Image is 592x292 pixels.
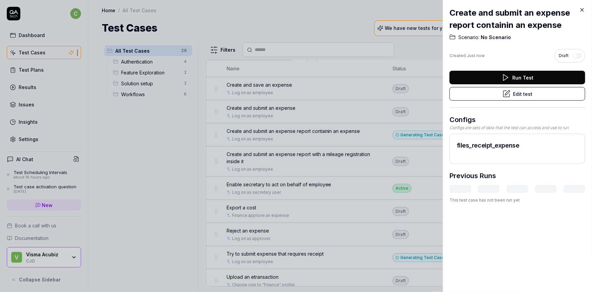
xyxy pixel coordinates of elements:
[458,34,479,41] span: Scenario:
[559,53,569,59] span: Draft
[450,71,585,84] button: Run Test
[450,115,585,125] h3: Configs
[450,197,585,203] div: This test case has not been run yet
[450,53,485,59] div: Created
[450,171,496,181] h3: Previous Runs
[457,141,578,150] h2: files_receipt_expense
[467,53,485,58] time: Just now
[450,7,585,31] h2: Create and submit an expense report containin an expense
[450,87,585,101] button: Edit test
[450,125,585,131] div: Configs are sets of data that the test can access and use to run
[479,34,511,41] span: No Scenario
